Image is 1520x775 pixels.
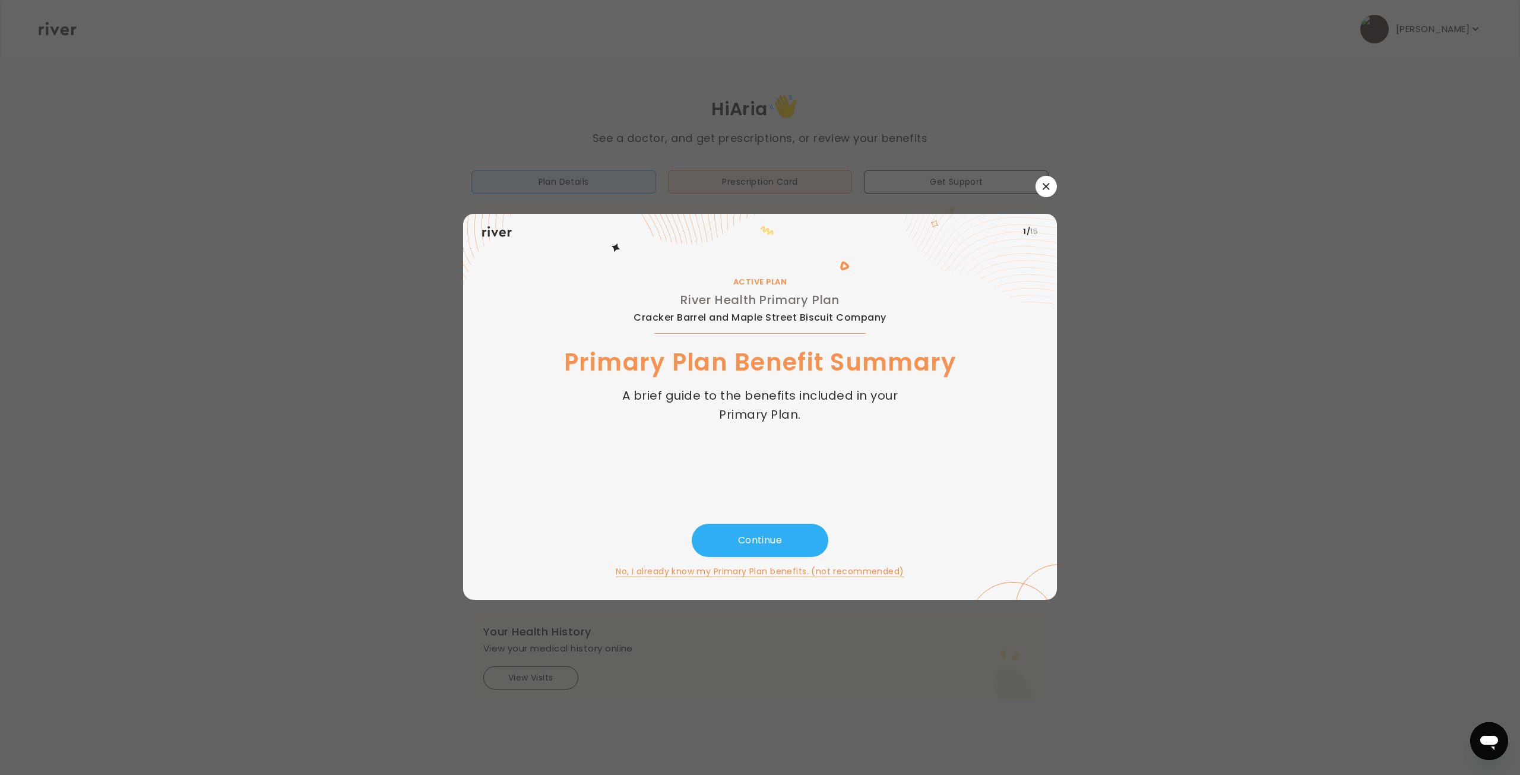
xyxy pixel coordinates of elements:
[692,524,828,557] button: Continue
[634,290,886,309] h2: River Health Primary Plan
[616,564,904,578] button: No, I already know my Primary Plan benefits. (not recommended)
[621,386,899,425] p: A brief guide to the benefits included in your Primary Plan.
[634,313,886,322] span: Cracker Barrel and Maple Street Biscuit Company
[1470,722,1508,760] iframe: Button to launch messaging window
[564,346,957,379] h1: Primary Plan Benefit Summary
